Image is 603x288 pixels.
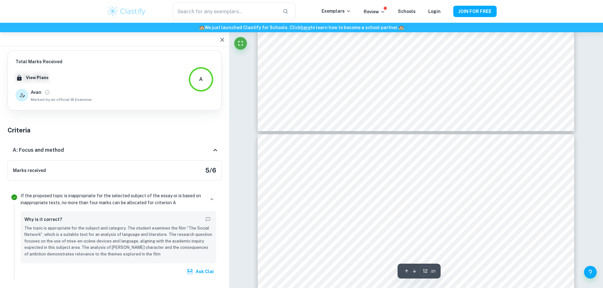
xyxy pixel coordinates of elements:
[16,58,92,65] h6: Total Marks Received
[199,25,204,30] span: 🏫
[8,126,222,135] h5: Criteria
[13,146,64,154] h6: A: Focus and method
[24,225,212,257] p: The topic is appropriate for the subject and category. The student examines the film "The Social ...
[31,89,41,96] h6: Avan
[107,5,147,18] img: Clastify logo
[399,25,404,30] span: 🏫
[398,9,416,14] a: Schools
[43,88,52,97] button: View full profile
[24,73,50,83] button: View Plans
[322,8,351,15] p: Exemplars
[234,37,247,50] button: Fullscreen
[199,76,203,83] div: A
[24,216,62,223] h6: Why is it correct?
[31,97,92,102] span: Marked by an official IB Examiner
[10,193,18,201] svg: Correct
[431,268,436,274] span: / 21
[453,6,497,17] button: JOIN FOR FREE
[185,266,216,277] button: Ask Clai
[204,215,212,224] button: Report mistake/confusion
[187,268,193,275] img: clai.svg
[205,166,216,175] h5: 5 / 6
[428,9,441,14] a: Login
[8,140,222,160] div: A: Focus and method
[173,3,277,20] input: Search for any exemplars...
[584,266,597,279] button: Help and Feedback
[364,8,385,15] p: Review
[13,167,46,174] h6: Marks received
[1,24,602,31] h6: We just launched Clastify for Schools. Click to learn how to become a school partner.
[301,25,311,30] a: here
[21,192,205,206] p: If the proposed topic is inappropriate for the selected subject of the essay or is based on inapp...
